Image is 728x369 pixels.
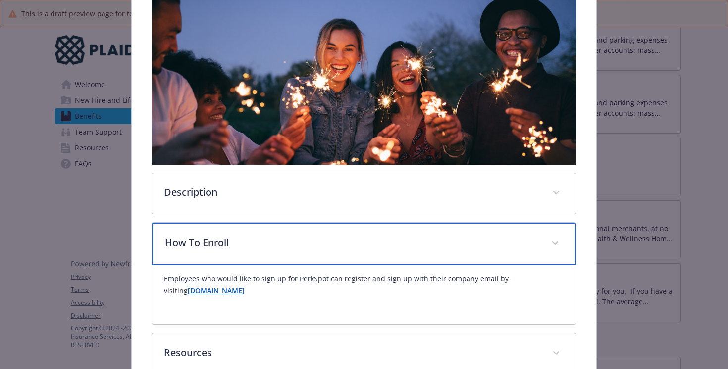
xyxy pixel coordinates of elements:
[188,286,245,295] a: [DOMAIN_NAME]
[164,273,565,297] p: Employees who would like to sign up for PerkSpot can register and sign up with their company emai...
[164,185,541,200] p: Description
[165,235,540,250] p: How To Enroll
[164,345,541,360] p: Resources
[152,265,576,324] div: How To Enroll
[152,223,576,265] div: How To Enroll
[152,173,576,214] div: Description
